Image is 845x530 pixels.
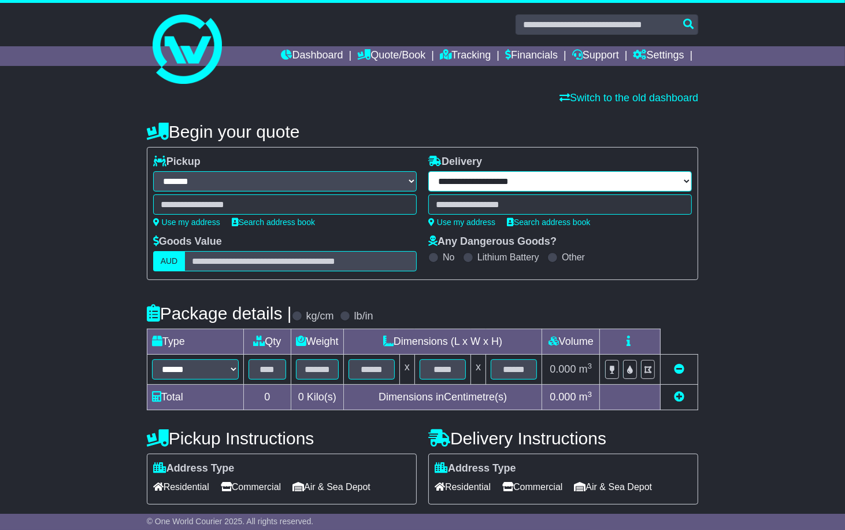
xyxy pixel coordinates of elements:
span: m [579,391,592,403]
label: No [443,252,454,263]
a: Add new item [674,391,684,403]
label: Address Type [435,462,516,475]
td: Total [147,385,243,410]
td: Kilo(s) [291,385,343,410]
span: Commercial [502,478,562,496]
label: kg/cm [306,310,334,323]
label: Address Type [153,462,235,475]
span: Air & Sea Depot [575,478,653,496]
td: x [471,355,486,385]
label: lb/in [354,310,373,323]
label: Goods Value [153,235,222,248]
label: Any Dangerous Goods? [428,235,557,248]
a: Tracking [440,46,491,66]
label: AUD [153,251,186,271]
span: 0.000 [550,363,576,375]
label: Other [562,252,585,263]
span: Residential [435,478,491,496]
sup: 3 [588,362,592,370]
span: 0.000 [550,391,576,403]
a: Use my address [153,218,220,227]
span: Residential [153,478,209,496]
span: m [579,363,592,375]
a: Quote/Book [357,46,425,66]
a: Financials [505,46,558,66]
td: 0 [243,385,291,410]
h4: Delivery Instructions [428,429,698,448]
td: Qty [243,329,291,355]
a: Switch to the old dashboard [559,92,698,104]
h4: Begin your quote [147,122,699,141]
span: Commercial [221,478,281,496]
span: 0 [298,391,304,403]
h4: Package details | [147,304,292,323]
span: Air & Sea Depot [292,478,370,496]
a: Search address book [232,218,315,227]
label: Lithium Battery [477,252,539,263]
a: Use my address [428,218,495,227]
label: Delivery [428,156,482,168]
h4: Pickup Instructions [147,429,417,448]
a: Remove this item [674,363,684,375]
sup: 3 [588,390,592,399]
a: Support [572,46,619,66]
td: x [399,355,414,385]
span: © One World Courier 2025. All rights reserved. [147,517,314,526]
td: Weight [291,329,343,355]
label: Pickup [153,156,201,168]
a: Dashboard [281,46,343,66]
td: Dimensions in Centimetre(s) [343,385,542,410]
td: Volume [542,329,600,355]
td: Dimensions (L x W x H) [343,329,542,355]
a: Settings [633,46,684,66]
a: Search address book [507,218,590,227]
td: Type [147,329,243,355]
